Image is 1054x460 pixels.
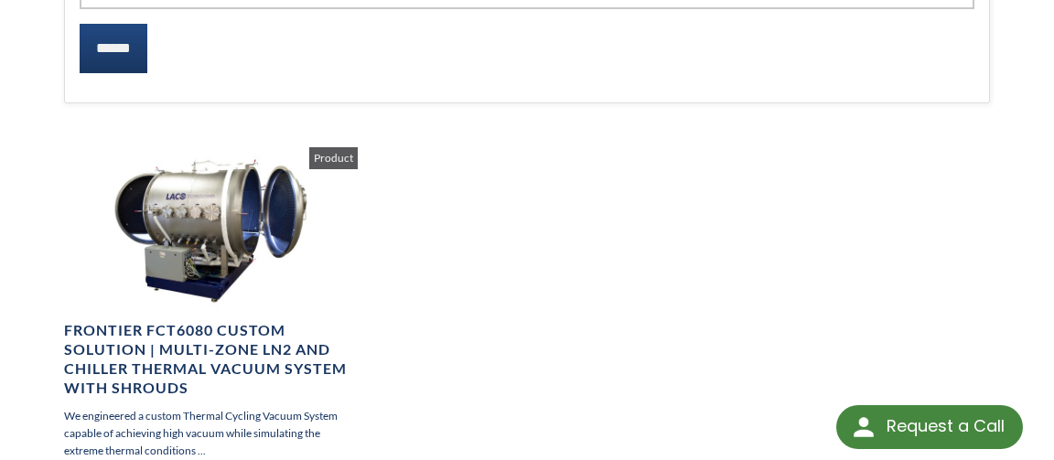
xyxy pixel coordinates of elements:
[64,407,359,460] p: We engineered a custom Thermal Cycling Vacuum System capable of achieving high vacuum while simul...
[64,321,359,397] h4: Frontier FCT6080 Custom Solution | Multi-Zone LN2 and Chiller Thermal Vacuum System with Shrouds
[309,147,358,169] span: Product
[64,147,359,459] a: Frontier FCT6080 Custom Solution | Multi-Zone LN2 and Chiller Thermal Vacuum System with Shrouds ...
[849,412,878,442] img: round button
[887,405,1005,447] div: Request a Call
[836,405,1023,449] div: Request a Call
